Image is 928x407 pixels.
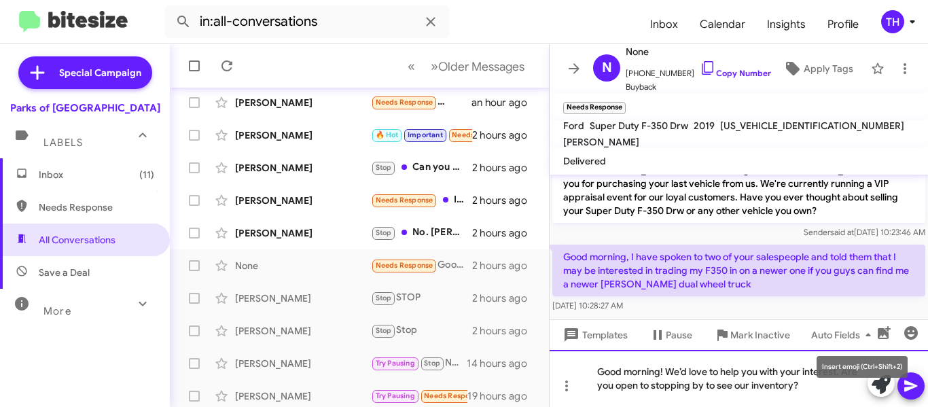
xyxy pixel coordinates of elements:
span: Save a Deal [39,266,90,279]
span: [DATE] 10:28:27 AM [552,300,623,311]
span: [US_VEHICLE_IDENTIFICATION_NUMBER] [720,120,904,132]
button: Auto Fields [800,323,887,347]
div: [PERSON_NAME] [235,128,371,142]
div: 2 hours ago [472,128,538,142]
div: [PERSON_NAME] [235,96,371,109]
div: Parks of [GEOGRAPHIC_DATA] [10,101,160,115]
a: Copy Number [700,68,771,78]
span: Templates [560,323,628,347]
div: Miles [371,94,471,110]
small: Needs Response [563,102,626,114]
div: I started to but never heard back on if they could get me into it or not [371,388,467,404]
div: Stop [371,323,472,338]
div: [PERSON_NAME] [235,357,371,370]
input: Search [164,5,450,38]
span: Delivered [563,155,606,167]
div: [PERSON_NAME] [235,291,371,305]
span: Super Duty F-350 Drw [590,120,688,132]
div: STOP [371,290,472,306]
div: [PERSON_NAME] [235,389,371,403]
span: [PERSON_NAME] [563,136,639,148]
span: None [626,43,771,60]
a: Inbox [639,5,689,44]
span: Needs Response [39,200,154,214]
a: Profile [817,5,870,44]
span: Stop [376,326,392,335]
button: TH [870,10,913,33]
span: N [602,57,612,79]
span: Needs Response [376,196,433,205]
span: Stop [376,294,392,302]
span: Try Pausing [376,391,415,400]
div: No. [PERSON_NAME] please stop contacting me. I have told [PERSON_NAME] numerous times that I no l... [371,225,472,241]
span: Needs Response [376,261,433,270]
div: 2 hours ago [472,194,538,207]
div: [PERSON_NAME] [235,226,371,240]
span: Apply Tags [804,56,853,81]
span: (11) [139,168,154,181]
span: Needs Response [452,130,510,139]
div: TH [881,10,904,33]
button: Templates [550,323,639,347]
div: 2 hours ago [472,324,538,338]
div: 2 hours ago [472,291,538,305]
p: Hi this is [PERSON_NAME], General Manager at [GEOGRAPHIC_DATA]. Thank you for purchasing your las... [552,158,925,223]
a: Special Campaign [18,56,152,89]
button: Next [423,52,533,80]
button: Mark Inactive [703,323,801,347]
span: « [408,58,415,75]
div: Hi did you get the numbers for me ? [371,127,472,143]
div: [PERSON_NAME] [235,194,371,207]
div: an hour ago [471,96,538,109]
div: None [235,259,371,272]
span: Try Pausing [376,359,415,368]
span: Sender [DATE] 10:23:46 AM [804,227,925,237]
span: Inbox [39,168,154,181]
div: 2 hours ago [472,259,538,272]
a: Insights [756,5,817,44]
span: Important [408,130,443,139]
div: 14 hours ago [467,357,538,370]
span: Stop [376,163,392,172]
div: 2 hours ago [472,226,538,240]
nav: Page navigation example [400,52,533,80]
div: Good morning! We’d love to help you with your interest. Are you open to stopping by to see our in... [550,350,928,407]
span: 🔥 Hot [376,130,399,139]
div: Good morning, I have spoken to two of your salespeople and told them that I may be interested in ... [371,258,472,273]
span: Labels [43,137,83,149]
div: Insert emoji (Ctrl+Shift+2) [817,356,908,378]
span: 2019 [694,120,715,132]
span: Ford [563,120,584,132]
span: Older Messages [438,59,524,74]
span: More [43,305,71,317]
div: 19 hours ago [467,389,538,403]
span: Special Campaign [59,66,141,79]
a: Calendar [689,5,756,44]
div: [PERSON_NAME] [235,324,371,338]
span: Auto Fields [811,323,876,347]
div: I'm really not interested in starting over with payments that would be most likely higher payment... [371,192,472,208]
button: Previous [399,52,423,80]
span: [PHONE_NUMBER] [626,60,771,80]
p: Good morning, I have spoken to two of your salespeople and told them that I may be interested in ... [552,245,925,296]
span: Stop [376,228,392,237]
div: No longer in the market for a Maverick, please remove me from text list. [371,355,467,371]
span: Needs Response [424,391,482,400]
div: 2 hours ago [472,161,538,175]
button: Pause [639,323,703,347]
div: Can you guys please take me off your list? I'm not interested in ever purchasing another Lincoln.... [371,160,472,175]
span: All Conversations [39,233,115,247]
span: Needs Response [376,98,433,107]
button: Apply Tags [771,56,864,81]
span: Buyback [626,80,771,94]
span: Pause [666,323,692,347]
span: Mark Inactive [730,323,790,347]
span: » [431,58,438,75]
div: [PERSON_NAME] [235,161,371,175]
span: Stop [424,359,440,368]
span: said at [830,227,854,237]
